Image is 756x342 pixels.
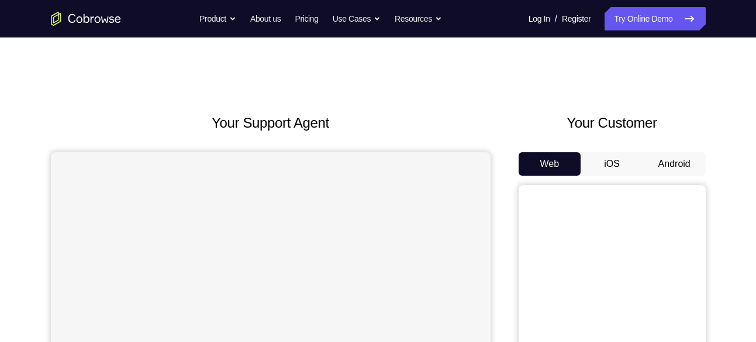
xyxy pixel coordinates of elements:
[519,112,706,134] h2: Your Customer
[51,12,121,26] a: Go to the home page
[333,7,381,30] button: Use Cases
[562,7,591,30] a: Register
[51,112,491,134] h2: Your Support Agent
[529,7,550,30] a: Log In
[199,7,236,30] button: Product
[250,7,281,30] a: About us
[555,12,557,26] span: /
[395,7,442,30] button: Resources
[295,7,318,30] a: Pricing
[643,152,706,176] button: Android
[581,152,643,176] button: iOS
[519,152,581,176] button: Web
[605,7,705,30] a: Try Online Demo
